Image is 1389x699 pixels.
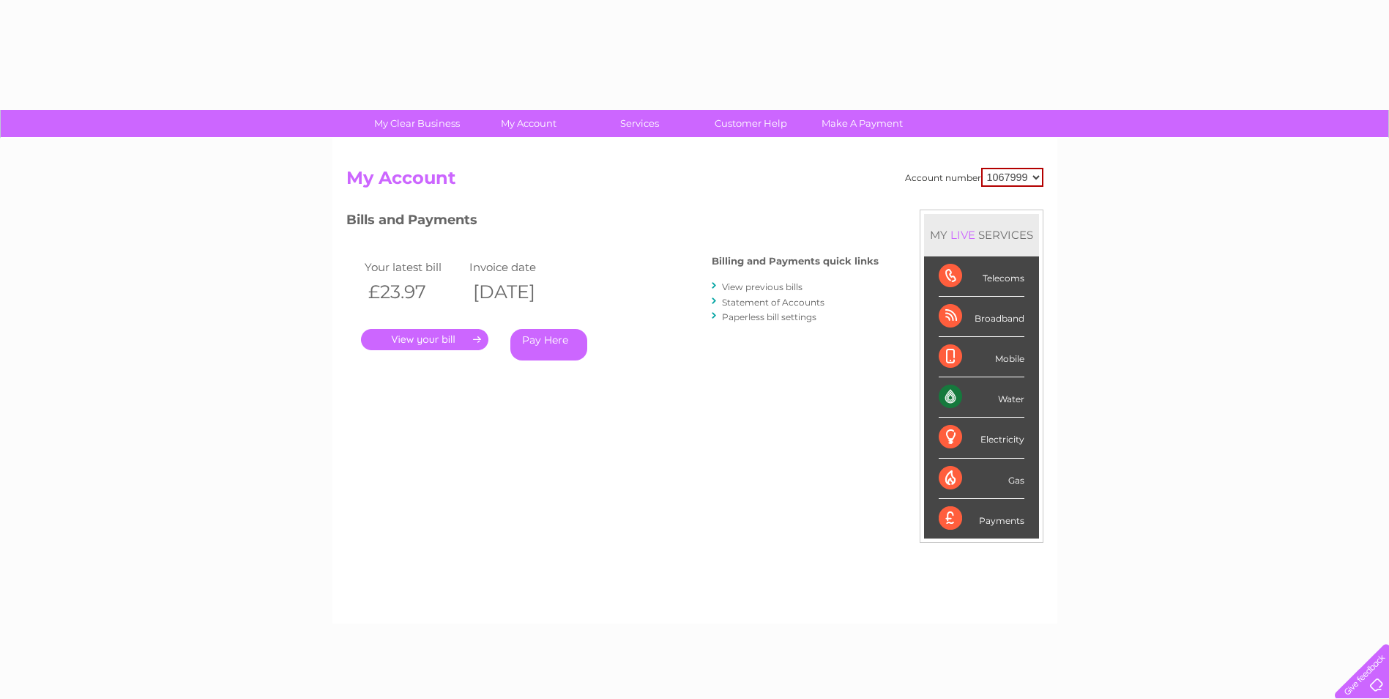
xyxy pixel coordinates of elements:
a: Make A Payment [802,110,923,137]
div: Electricity [939,418,1024,458]
th: [DATE] [466,277,571,307]
td: Your latest bill [361,257,466,277]
a: . [361,329,488,350]
div: Broadband [939,297,1024,337]
th: £23.97 [361,277,466,307]
h3: Bills and Payments [346,210,879,235]
a: Services [579,110,700,137]
a: My Clear Business [357,110,477,137]
a: Pay Here [510,329,587,360]
a: My Account [468,110,589,137]
div: Telecoms [939,256,1024,297]
a: Paperless bill settings [722,311,816,322]
div: Mobile [939,337,1024,377]
h2: My Account [346,168,1043,196]
div: Payments [939,499,1024,539]
div: MY SERVICES [924,214,1039,256]
div: Account number [905,168,1043,187]
a: Customer Help [690,110,811,137]
h4: Billing and Payments quick links [712,256,879,267]
div: Gas [939,459,1024,499]
a: Statement of Accounts [722,297,824,308]
a: View previous bills [722,281,803,292]
td: Invoice date [466,257,571,277]
div: LIVE [947,228,978,242]
div: Water [939,377,1024,418]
